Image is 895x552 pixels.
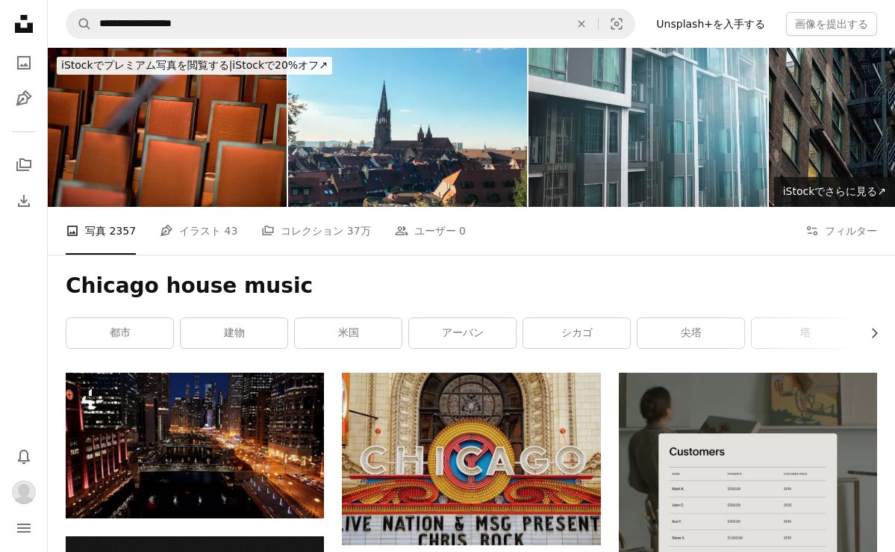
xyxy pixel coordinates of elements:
a: 都市 [66,318,173,348]
button: リストを右にスクロールする [861,318,877,348]
a: 米国 [295,318,402,348]
span: 43 [225,223,238,239]
button: ビジュアル検索 [599,10,634,38]
img: 背の高い建物を背景にした街の風景 [288,48,527,207]
a: iStockでプレミアム写真を閲覧する|iStockで20%オフ↗ [48,48,341,84]
span: iStockでプレミアム写真を閲覧する | [61,59,232,71]
a: コレクション [9,150,39,180]
img: 空の視聴者 (クリックで詳細) とマイク [48,48,287,207]
a: Unsplash+を入手する [647,12,774,36]
a: コレクション 37万 [261,207,370,255]
button: フィルター [805,207,877,255]
img: シカゴの劇場の看板 [342,373,600,545]
img: モダンなコンドミニアムの建物 [528,48,767,207]
a: ユーザー 0 [395,207,466,255]
a: ナイトスカイライン、シカゴのダウンタウン、シカゴ、イリノイ州、アメリカ合衆国。高層ビルの景観。カラフルな夜の街。シカゴ イリノイ州 アメリカ合衆国。見事な街並み。ダウンタウンの風景。 [66,438,324,452]
img: ユーザーaone isseiのアバター [12,480,36,504]
a: 写真 [9,48,39,78]
button: プロフィール [9,477,39,507]
button: Unsplashで検索する [66,10,92,38]
a: アーバン [409,318,516,348]
a: シカゴ [523,318,630,348]
form: サイト内でビジュアルを探す [66,9,635,39]
span: 37万 [347,223,371,239]
a: 尖塔 [637,318,744,348]
button: メニュー [9,513,39,543]
span: 0 [459,223,466,239]
button: 全てクリア [565,10,598,38]
a: ダウンロード履歴 [9,186,39,216]
button: 通知 [9,441,39,471]
img: ナイトスカイライン、シカゴのダウンタウン、シカゴ、イリノイ州、アメリカ合衆国。高層ビルの景観。カラフルな夜の街。シカゴ イリノイ州 アメリカ合衆国。見事な街並み。ダウンタウンの風景。 [66,373,324,518]
a: 建物 [181,318,287,348]
h1: Chicago house music [66,273,877,300]
button: 画像を提出する [786,12,877,36]
span: iStockで20%オフ ↗ [61,59,328,71]
a: シカゴの劇場の看板 [342,452,600,465]
a: 塔 [752,318,858,348]
span: iStockでさらに見る ↗ [783,185,886,197]
a: イラスト [9,84,39,114]
a: iStockでさらに見る↗ [774,177,895,207]
a: イラスト 43 [160,207,237,255]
